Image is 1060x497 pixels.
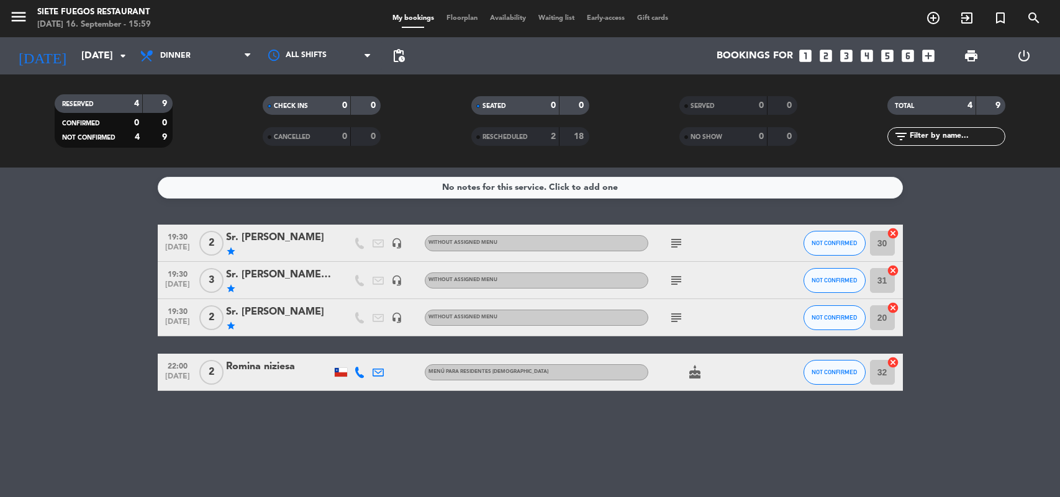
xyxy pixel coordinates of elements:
input: Filter by name... [908,130,1005,143]
button: menu [9,7,28,30]
strong: 0 [759,101,764,110]
strong: 0 [162,119,170,127]
strong: 4 [134,99,139,108]
span: Floorplan [440,15,484,22]
span: 2 [199,305,224,330]
button: NOT CONFIRMED [804,268,866,293]
i: cancel [887,356,899,369]
strong: 0 [759,132,764,141]
i: star [226,246,236,256]
strong: 0 [579,101,586,110]
i: looks_5 [879,48,895,64]
strong: 2 [551,132,556,141]
span: 19:30 [162,303,193,318]
i: add_box [920,48,936,64]
span: CANCELLED [274,134,310,140]
span: TOTAL [895,103,914,109]
span: My bookings [386,15,440,22]
strong: 0 [342,101,347,110]
span: 19:30 [162,229,193,243]
i: turned_in_not [993,11,1008,25]
span: Bookings for [717,50,793,62]
div: Sr. [PERSON_NAME] y [PERSON_NAME] [226,267,332,283]
i: [DATE] [9,42,75,69]
strong: 9 [995,101,1003,110]
i: looks_4 [859,48,875,64]
span: Early-access [581,15,631,22]
i: filter_list [894,129,908,144]
i: cancel [887,264,899,277]
i: subject [669,273,684,288]
span: Availability [484,15,532,22]
span: Waiting list [532,15,581,22]
span: print [964,48,979,63]
div: [DATE] 16. September - 15:59 [37,19,151,31]
span: RESCHEDULED [482,134,528,140]
strong: 4 [967,101,972,110]
strong: 0 [371,101,378,110]
span: [DATE] [162,280,193,295]
i: looks_3 [838,48,854,64]
i: star [226,284,236,293]
i: headset_mic [391,238,402,249]
div: Romina niziesa [226,359,332,375]
strong: 0 [134,119,139,127]
span: NOT CONFIRMED [62,135,116,141]
i: looks_one [797,48,813,64]
span: 3 [199,268,224,293]
span: NOT CONFIRMED [812,277,857,284]
strong: 9 [162,99,170,108]
span: NOT CONFIRMED [812,240,857,246]
span: SERVED [691,103,715,109]
div: Sr. [PERSON_NAME] [226,304,332,320]
i: subject [669,236,684,251]
i: search [1026,11,1041,25]
span: RESERVED [62,101,94,107]
i: cancel [887,227,899,240]
i: headset_mic [391,275,402,286]
span: Without assigned menu [428,315,497,320]
i: cake [687,365,702,380]
i: arrow_drop_down [116,48,130,63]
span: [DATE] [162,372,193,387]
i: star [226,321,236,331]
strong: 9 [162,133,170,141]
span: 19:30 [162,266,193,280]
span: NOT CONFIRMED [812,314,857,321]
div: No notes for this service. Click to add one [442,181,618,195]
div: Sr. [PERSON_NAME] [226,230,332,246]
span: CONFIRMED [62,120,100,127]
span: NOT CONFIRMED [812,369,857,375]
span: CHECK INS [274,103,308,109]
i: add_circle_outline [926,11,941,25]
span: 2 [199,231,224,256]
strong: 4 [135,133,140,141]
span: 22:00 [162,358,193,372]
span: Dinner [160,51,191,60]
button: NOT CONFIRMED [804,305,866,330]
span: 2 [199,360,224,385]
i: headset_mic [391,312,402,323]
span: pending_actions [391,48,406,63]
i: menu [9,7,28,26]
button: NOT CONFIRMED [804,360,866,385]
div: LOG OUT [998,37,1051,74]
i: looks_two [818,48,834,64]
strong: 0 [342,132,347,141]
span: Menú para Residentes [DEMOGRAPHIC_DATA] [428,369,548,374]
i: exit_to_app [959,11,974,25]
div: Siete Fuegos Restaurant [37,6,151,19]
span: Without assigned menu [428,240,497,245]
span: Gift cards [631,15,674,22]
button: NOT CONFIRMED [804,231,866,256]
strong: 18 [574,132,586,141]
strong: 0 [371,132,378,141]
span: Without assigned menu [428,277,497,282]
span: NO SHOW [691,134,722,140]
span: SEATED [482,103,506,109]
strong: 0 [551,101,556,110]
i: looks_6 [900,48,916,64]
strong: 0 [787,101,794,110]
span: [DATE] [162,243,193,257]
i: power_settings_new [1017,48,1031,63]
